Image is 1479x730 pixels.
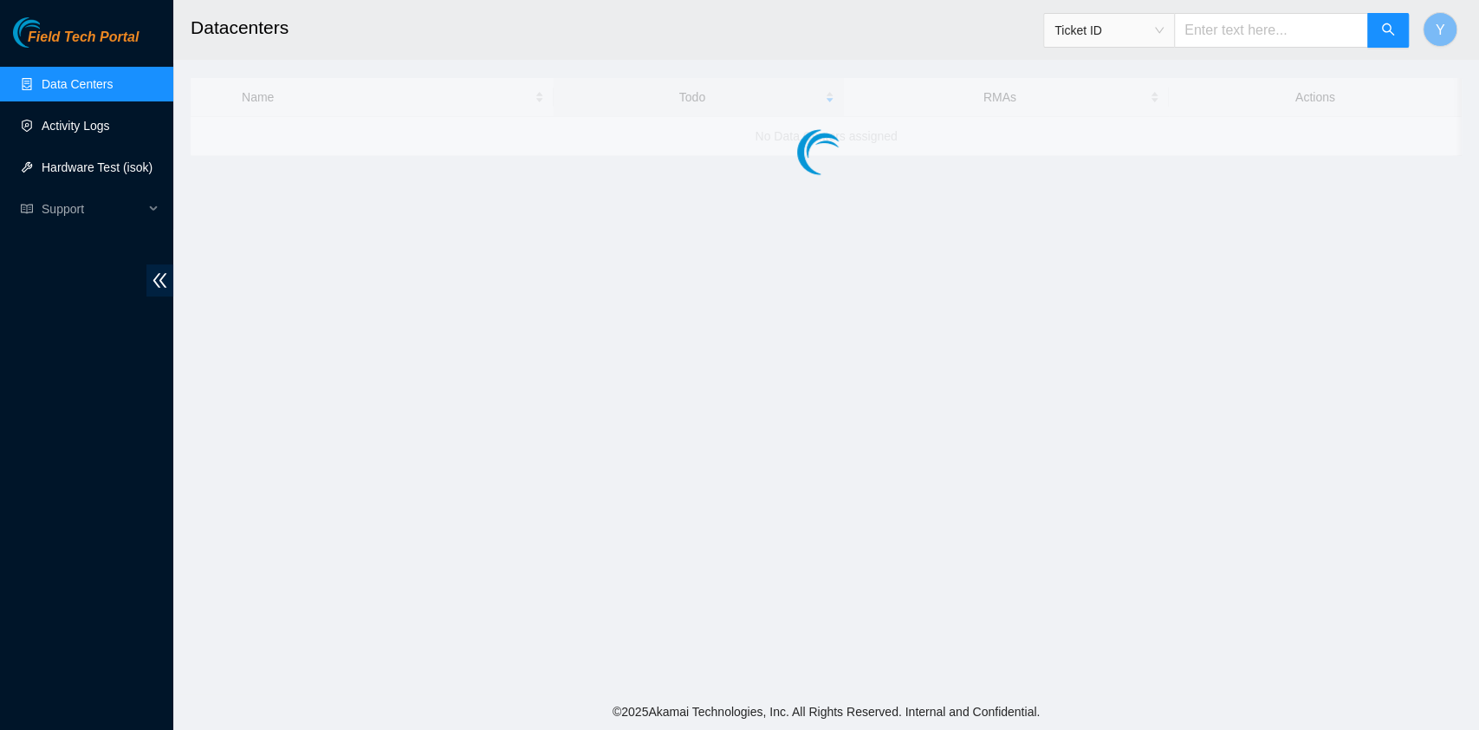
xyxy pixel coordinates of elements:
span: Support [42,192,144,226]
a: Hardware Test (isok) [42,160,152,174]
span: search [1381,23,1395,39]
span: Ticket ID [1054,17,1164,43]
span: read [21,203,33,215]
a: Data Centers [42,77,113,91]
span: Y [1436,19,1445,41]
span: double-left [146,264,173,297]
input: Enter text here... [1174,13,1368,48]
footer: © 2025 Akamai Technologies, Inc. All Rights Reserved. Internal and Confidential. [173,694,1479,730]
span: Field Tech Portal [28,29,139,46]
button: Y [1423,12,1457,47]
button: search [1367,13,1409,48]
a: Activity Logs [42,119,110,133]
a: Akamai TechnologiesField Tech Portal [13,31,139,54]
img: Akamai Technologies [13,17,88,48]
